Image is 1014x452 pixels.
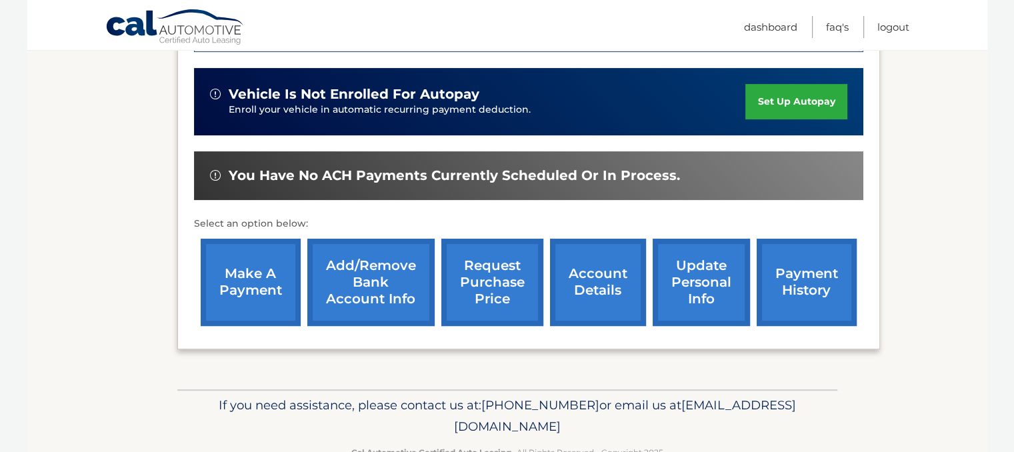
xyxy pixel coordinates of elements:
[229,86,479,103] span: vehicle is not enrolled for autopay
[745,84,847,119] a: set up autopay
[653,239,750,326] a: update personal info
[186,395,829,437] p: If you need assistance, please contact us at: or email us at
[550,239,646,326] a: account details
[229,167,680,184] span: You have no ACH payments currently scheduled or in process.
[757,239,857,326] a: payment history
[229,103,746,117] p: Enroll your vehicle in automatic recurring payment deduction.
[105,9,245,47] a: Cal Automotive
[481,397,599,413] span: [PHONE_NUMBER]
[210,170,221,181] img: alert-white.svg
[826,16,849,38] a: FAQ's
[307,239,435,326] a: Add/Remove bank account info
[441,239,543,326] a: request purchase price
[744,16,797,38] a: Dashboard
[194,216,863,232] p: Select an option below:
[210,89,221,99] img: alert-white.svg
[201,239,301,326] a: make a payment
[877,16,909,38] a: Logout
